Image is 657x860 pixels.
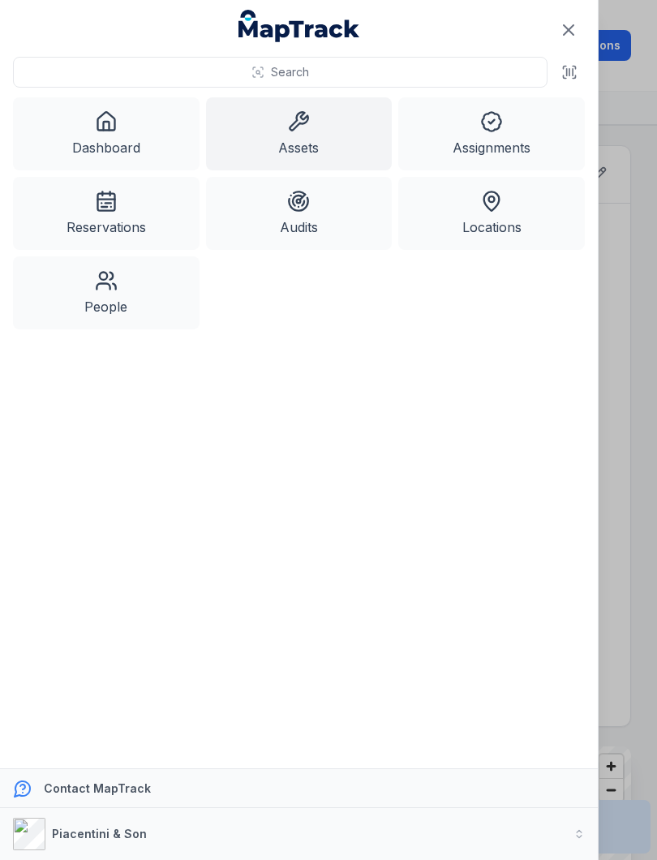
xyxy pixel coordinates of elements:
[238,10,360,42] a: MapTrack
[398,177,585,250] a: Locations
[13,57,547,88] button: Search
[206,177,393,250] a: Audits
[206,97,393,170] a: Assets
[13,177,200,250] a: Reservations
[398,97,585,170] a: Assignments
[44,781,151,795] strong: Contact MapTrack
[552,13,586,47] button: Close navigation
[13,97,200,170] a: Dashboard
[13,256,200,329] a: People
[52,827,147,841] strong: Piacentini & Son
[271,64,309,80] span: Search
